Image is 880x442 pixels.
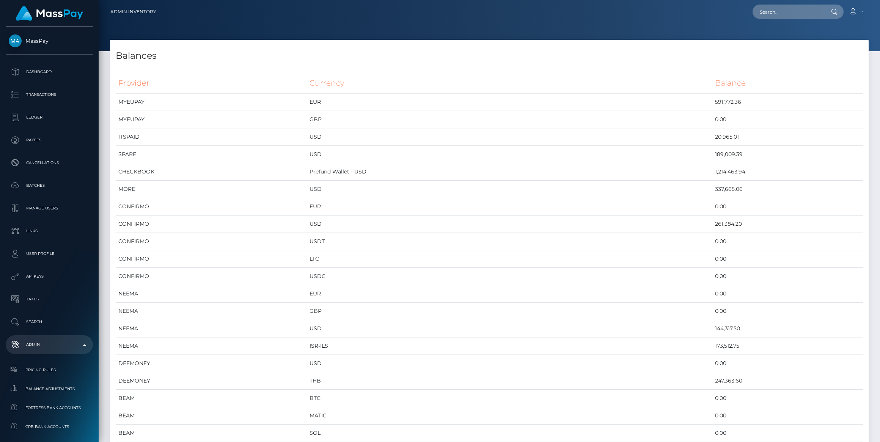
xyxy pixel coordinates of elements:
[116,216,307,233] td: CONFIRMO
[712,216,863,233] td: 261,384.20
[116,320,307,337] td: NEEMA
[6,419,93,435] a: CRB Bank Accounts
[712,372,863,390] td: 247,363.60
[116,73,307,94] th: Provider
[712,181,863,198] td: 337,665.06
[9,271,90,282] p: API Keys
[307,233,712,250] td: USDT
[110,4,156,20] a: Admin Inventory
[6,85,93,104] a: Transactions
[116,285,307,303] td: NEEMA
[712,250,863,268] td: 0.00
[9,89,90,100] p: Transactions
[116,303,307,320] td: NEEMA
[307,94,712,111] td: EUR
[6,199,93,218] a: Manage Users
[116,407,307,425] td: BEAM
[9,157,90,169] p: Cancellations
[6,153,93,172] a: Cancellations
[116,355,307,372] td: DEEMONEY
[712,337,863,355] td: 173,512.75
[6,62,93,81] a: Dashboard
[9,66,90,78] p: Dashboard
[9,180,90,191] p: Batches
[307,163,712,181] td: Prefund Wallet - USD
[116,181,307,198] td: MORE
[307,303,712,320] td: GBP
[116,268,307,285] td: CONFIRMO
[307,425,712,442] td: SOL
[712,268,863,285] td: 0.00
[307,181,712,198] td: USD
[712,111,863,128] td: 0.00
[6,222,93,241] a: Links
[712,163,863,181] td: 1,214,463.94
[307,320,712,337] td: USD
[6,244,93,263] a: User Profile
[9,112,90,123] p: Ledger
[116,111,307,128] td: MYEUPAY
[6,381,93,397] a: Balance Adjustments
[6,400,93,416] a: Fortress Bank Accounts
[712,94,863,111] td: 591,772.36
[6,108,93,127] a: Ledger
[712,233,863,250] td: 0.00
[116,49,863,62] h4: Balances
[116,198,307,216] td: CONFIRMO
[6,37,93,44] span: MassPay
[16,6,83,21] img: MassPay Logo
[712,355,863,372] td: 0.00
[307,372,712,390] td: THB
[116,390,307,407] td: BEAM
[9,365,90,374] span: Pricing Rules
[9,384,90,393] span: Balance Adjustments
[307,355,712,372] td: USD
[116,425,307,442] td: BEAM
[307,73,712,94] th: Currency
[9,316,90,328] p: Search
[307,216,712,233] td: USD
[9,339,90,350] p: Admin
[6,312,93,331] a: Search
[116,250,307,268] td: CONFIRMO
[116,94,307,111] td: MYEUPAY
[6,176,93,195] a: Batches
[712,320,863,337] td: 144,317.50
[6,290,93,309] a: Taxes
[9,248,90,259] p: User Profile
[712,146,863,163] td: 189,009.39
[712,128,863,146] td: 20,965.01
[307,407,712,425] td: MATIC
[116,337,307,355] td: NEEMA
[753,5,824,19] input: Search...
[307,111,712,128] td: GBP
[9,422,90,431] span: CRB Bank Accounts
[712,425,863,442] td: 0.00
[6,335,93,354] a: Admin
[6,362,93,378] a: Pricing Rules
[307,285,712,303] td: EUR
[116,146,307,163] td: SPARE
[307,128,712,146] td: USD
[712,73,863,94] th: Balance
[307,337,712,355] td: ISR-ILS
[307,146,712,163] td: USD
[6,267,93,286] a: API Keys
[712,198,863,216] td: 0.00
[116,233,307,250] td: CONFIRMO
[116,128,307,146] td: ITSPAID
[712,285,863,303] td: 0.00
[712,390,863,407] td: 0.00
[9,134,90,146] p: Payees
[6,131,93,150] a: Payees
[307,250,712,268] td: LTC
[307,198,712,216] td: EUR
[307,268,712,285] td: USDC
[307,390,712,407] td: BTC
[712,407,863,425] td: 0.00
[9,225,90,237] p: Links
[9,294,90,305] p: Taxes
[9,203,90,214] p: Manage Users
[9,34,22,47] img: MassPay
[9,403,90,412] span: Fortress Bank Accounts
